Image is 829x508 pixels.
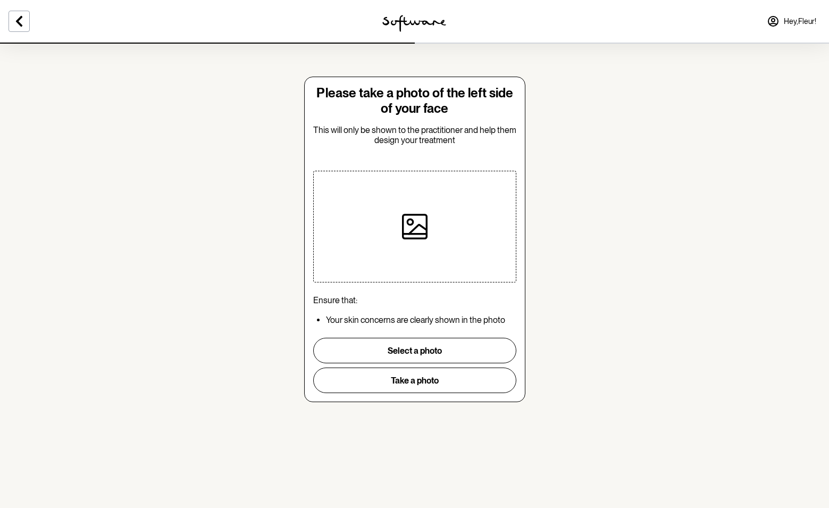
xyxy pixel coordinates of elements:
[313,125,516,145] p: This will only be shown to the practitioner and help them design your treatment
[313,86,516,116] h1: Please take a photo of the left side of your face
[326,315,516,325] p: Your skin concerns are clearly shown in the photo
[313,338,516,363] button: Select a photo
[313,295,516,305] p: Ensure that:
[784,17,816,26] span: Hey, Fleur !
[313,368,516,393] button: Take a photo
[382,15,446,32] img: software logo
[760,9,823,34] a: Hey,Fleur!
